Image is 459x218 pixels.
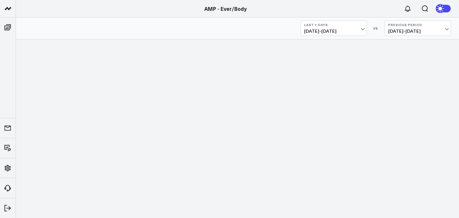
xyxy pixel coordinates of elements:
span: [DATE] - [DATE] [388,29,448,34]
b: Last 7 Days [304,23,363,27]
button: Previous Period[DATE]-[DATE] [385,21,451,36]
b: Previous Period [388,23,448,27]
span: [DATE] - [DATE] [304,29,363,34]
div: VS [370,26,382,30]
button: Last 7 Days[DATE]-[DATE] [301,21,367,36]
a: AMP - Ever/Body [204,5,247,12]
